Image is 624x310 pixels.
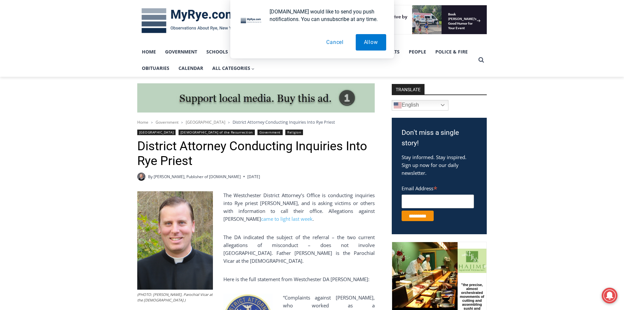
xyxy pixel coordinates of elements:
a: Home [137,119,148,125]
time: [DATE] [247,174,260,180]
a: Open Tues. - Sun. [PHONE_NUMBER] [0,66,66,82]
img: en [394,101,402,109]
a: came to light last week [261,216,312,222]
a: Calendar [174,60,208,76]
a: Government [257,130,282,135]
img: s_800_d653096d-cda9-4b24-94f4-9ae0c7afa054.jpeg [159,0,198,30]
h1: District Attorney Conducting Inquiries Into Rye Priest [137,139,375,169]
div: [DOMAIN_NAME] would like to send you push notifications. You can unsubscribe at any time. [264,8,386,23]
span: Open Tues. - Sun. [PHONE_NUMBER] [2,68,64,93]
span: > [151,120,153,125]
a: Author image [137,173,145,181]
button: Child menu of All Categories [208,60,259,76]
a: [DEMOGRAPHIC_DATA] of the Resurrection [179,130,255,135]
a: Government [156,119,179,125]
a: [GEOGRAPHIC_DATA] [186,119,225,125]
p: The Westchester District Attorney’s Office is conducting inquiries into Rye priest [PERSON_NAME],... [137,191,375,223]
img: David Barton, Parochial Vicar at the Church of the Resurrection [137,191,213,290]
span: By [148,174,153,180]
button: View Search Form [475,54,487,66]
p: Stay informed. Stay inspired. Sign up now for our daily newsletter. [402,153,477,177]
a: [GEOGRAPHIC_DATA] [137,130,176,135]
p: Here is the full statement from Westchester DA [PERSON_NAME]: [137,275,375,283]
label: Email Address [402,182,474,194]
div: "the precise, almost orchestrated movements of cutting and assembling sushi and [PERSON_NAME] mak... [67,41,93,78]
nav: Breadcrumbs [137,119,375,125]
p: The DA indicated the subject of the referral – the two current allegations of misconduct – does n... [137,233,375,265]
img: support local media, buy this ad [137,83,375,113]
span: > [181,120,183,125]
a: Book [PERSON_NAME]'s Good Humor for Your Event [195,2,236,30]
a: Intern @ [DOMAIN_NAME] [158,64,317,82]
strong: TRANSLATE [392,84,425,94]
nav: Primary Navigation [137,44,475,77]
span: District Attorney Conducting Inquiries Into Rye Priest [233,119,335,125]
div: Book [PERSON_NAME]'s Good Humor for Your Drive by Birthday [43,9,162,21]
a: English [392,100,448,111]
span: Intern @ [DOMAIN_NAME] [171,65,304,80]
h3: Don't miss a single story! [402,128,477,148]
button: Allow [356,34,386,51]
h4: Book [PERSON_NAME]'s Good Humor for Your Event [199,7,228,25]
button: Cancel [318,34,352,51]
a: Obituaries [137,60,174,76]
span: > [228,120,230,125]
a: Religion [285,130,303,135]
figcaption: (PHOTO: [PERSON_NAME], Parochial Vicar at the [DEMOGRAPHIC_DATA].) [137,292,213,303]
div: "[PERSON_NAME] and I covered the [DATE] Parade, which was a really eye opening experience as I ha... [165,0,310,64]
img: notification icon [238,8,264,34]
a: [PERSON_NAME], Publisher of [DOMAIN_NAME] [154,174,241,179]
